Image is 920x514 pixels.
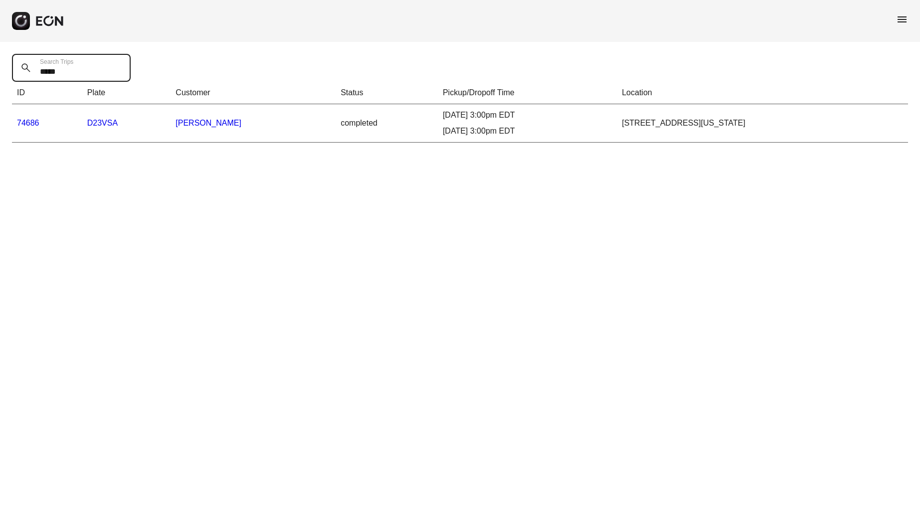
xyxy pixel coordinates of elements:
a: [PERSON_NAME] [176,119,241,127]
label: Search Trips [40,58,73,66]
td: completed [336,104,438,143]
span: menu [896,13,908,25]
th: ID [12,82,82,104]
th: Customer [171,82,336,104]
div: [DATE] 3:00pm EDT [443,109,612,121]
th: Pickup/Dropoff Time [438,82,617,104]
th: Location [617,82,908,104]
div: [DATE] 3:00pm EDT [443,125,612,137]
td: [STREET_ADDRESS][US_STATE] [617,104,908,143]
th: Plate [82,82,171,104]
a: 74686 [17,119,39,127]
th: Status [336,82,438,104]
a: D23VSA [87,119,118,127]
